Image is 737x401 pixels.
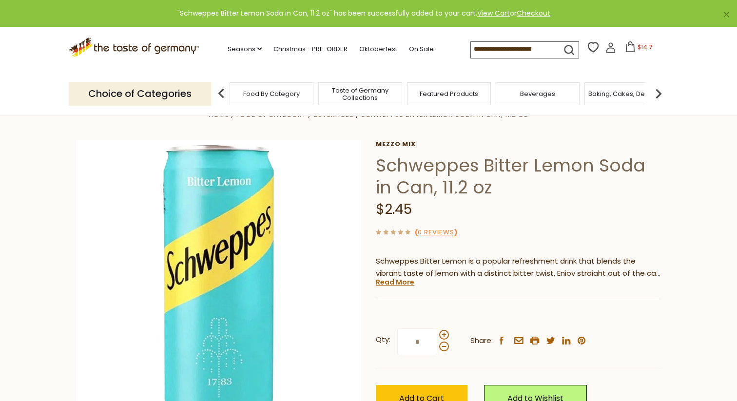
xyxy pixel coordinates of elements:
strong: Qty: [376,334,390,346]
a: Beverages [520,90,555,97]
button: $14.7 [618,41,659,56]
h1: Schweppes Bitter Lemon Soda in Can, 11.2 oz [376,154,661,198]
span: ( ) [415,228,457,237]
a: Christmas - PRE-ORDER [273,44,348,55]
a: Mezzo Mix [376,140,661,148]
a: Food By Category [243,90,300,97]
a: Featured Products [420,90,478,97]
a: Read More [376,277,414,287]
p: Choice of Categories [69,82,211,106]
a: Schweppes Bitter Lemon Soda in Can, 11.2 oz [361,110,528,119]
span: Share: [470,335,493,347]
a: × [723,12,729,18]
a: Taste of Germany Collections [321,87,399,101]
div: "Schweppes Bitter Lemon Soda in Can, 11.2 oz" has been successfully added to your cart. or . [8,8,721,19]
a: Checkout [517,8,550,18]
a: Food By Category [236,110,306,119]
img: previous arrow [212,84,231,103]
a: View Cart [477,8,510,18]
input: Qty: [397,328,437,355]
span: $14.7 [638,43,653,51]
a: Baking, Cakes, Desserts [588,90,664,97]
a: Home [209,110,229,119]
a: On Sale [409,44,434,55]
a: 0 Reviews [418,228,454,238]
p: Schweppes Bitter Lemon is a popular refreshment drink that blends the vibrant taste of lemon with... [376,255,661,280]
a: Oktoberfest [359,44,397,55]
img: next arrow [649,84,668,103]
span: $2.45 [376,200,412,219]
a: Beverages [314,110,354,119]
a: Seasons [228,44,262,55]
